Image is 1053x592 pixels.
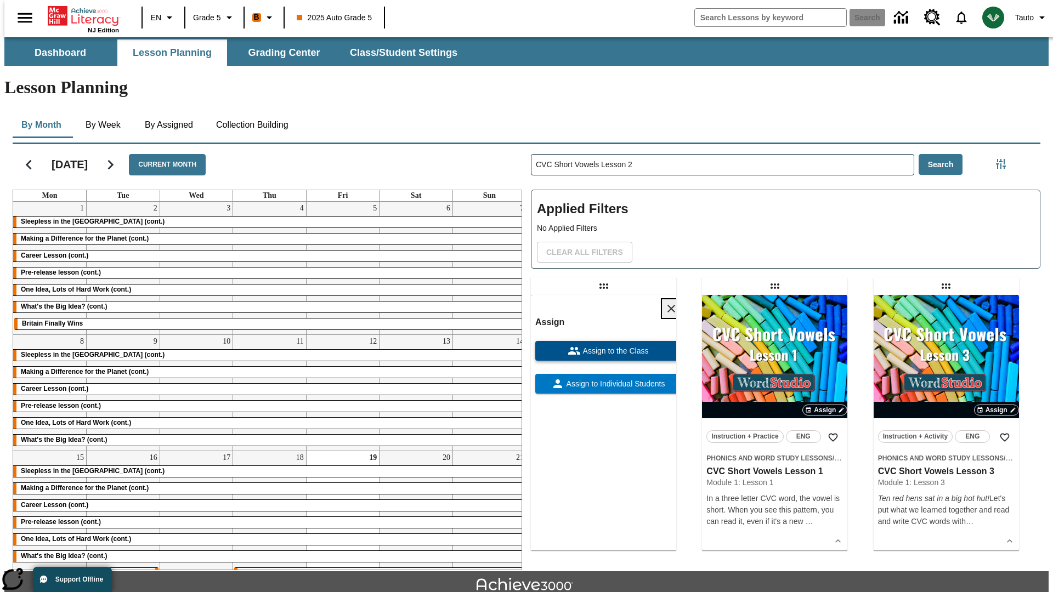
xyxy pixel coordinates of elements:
span: Pre-release lesson (cont.) [21,518,101,526]
div: One Idea, Lots of Hard Work (cont.) [13,418,526,429]
a: Notifications [947,3,976,32]
h6: Assign [535,315,681,330]
a: September 4, 2025 [298,202,306,215]
span: Career Lesson (cont.) [21,501,88,509]
p: No Applied Filters [537,223,1034,234]
span: … [805,517,813,526]
div: In a three letter CVC word, the vowel is short. When you see this pattern, you can read it, even ... [706,493,843,527]
div: Calendar [4,140,522,570]
div: Sleepless in the Animal Kingdom (cont.) [13,466,526,477]
span: What's the Big Idea? (cont.) [21,436,107,443]
span: Making a Difference for the Planet (cont.) [21,484,149,492]
button: ENG [955,430,990,443]
a: September 21, 2025 [514,451,526,464]
button: Assign to Individual Students [535,374,681,394]
button: ENG [786,430,821,443]
div: Applied Filters [531,190,1040,269]
td: September 11, 2025 [233,334,307,451]
span: h [961,517,966,526]
span: B [254,10,259,24]
a: Wednesday [186,190,206,201]
button: By Month [13,112,70,138]
span: EN [151,12,161,24]
button: Lesson Planning [117,39,227,66]
span: What's the Big Idea? (cont.) [21,552,107,560]
a: Tuesday [115,190,131,201]
td: September 9, 2025 [87,334,160,451]
div: Britain Finally Wins [14,318,525,329]
a: September 8, 2025 [78,335,86,348]
td: September 12, 2025 [306,334,380,451]
td: September 13, 2025 [380,334,453,451]
a: September 13, 2025 [440,335,452,348]
div: What's the Big Idea? (cont.) [13,301,526,312]
button: Instruction + Practice [706,430,783,443]
button: Collection Building [207,112,297,138]
input: Search Lessons By Keyword [531,155,914,175]
div: Draggable lesson: CVC Short Vowels Lesson 1 [766,277,784,295]
span: What's the Big Idea? (cont.) [21,303,107,310]
a: September 20, 2025 [440,451,452,464]
td: September 4, 2025 [233,202,307,335]
span: Topic: Phonics and Word Study Lessons/CVC Short Vowels [878,452,1015,464]
td: September 6, 2025 [380,202,453,335]
h3: CVC Short Vowels Lesson 1 [706,466,843,477]
div: Taking Movies to the X-Dimension [88,568,158,590]
span: Britain Finally Wins [22,320,83,327]
div: Sleepless in the Animal Kingdom (cont.) [13,217,526,227]
span: Career Lesson (cont.) [21,252,88,259]
button: Language: EN, Select a language [146,8,181,27]
td: September 5, 2025 [306,202,380,335]
span: Sleepless in the Animal Kingdom (cont.) [21,218,165,225]
span: ENG [965,431,980,442]
span: Phonics and Word Study Lessons [878,454,1004,462]
span: Taking Movies to the X-Dimension [95,569,148,588]
span: Assign to Individual Students [564,378,665,390]
a: Home [48,5,119,27]
span: Sleepless in the Animal Kingdom (cont.) [21,467,165,475]
button: Select a new avatar [976,3,1011,32]
span: Grade 5 [193,12,221,24]
div: Sleepless in the Animal Kingdom (cont.) [13,350,526,361]
a: Monday [40,190,60,201]
div: Draggable lesson: CVC Short Vowels Lesson 3 [937,277,955,295]
div: What's the Big Idea? (cont.) [13,551,526,562]
div: lesson details [531,295,676,550]
span: Career Lesson (cont.) [21,385,88,392]
span: / [833,453,842,462]
button: Open side menu [9,2,41,34]
div: Making a Difference for the Planet (cont.) [13,234,526,244]
button: Assign Choose Dates [974,405,1019,415]
button: Assign Choose Dates [802,405,847,415]
a: September 1, 2025 [78,202,86,215]
a: September 11, 2025 [294,335,305,348]
span: Tauto [1015,12,1034,24]
h1: Lesson Planning [4,77,1049,98]
div: Career Lesson (cont.) [13,384,526,395]
a: September 2, 2025 [151,202,160,215]
img: avatar image [982,7,1004,29]
a: September 17, 2025 [220,451,233,464]
div: Pre-release lesson (cont.) [13,401,526,412]
td: September 8, 2025 [13,334,87,451]
span: Phonics and Word Study Lessons [706,454,832,462]
div: What's the Big Idea? (cont.) [13,435,526,446]
a: September 9, 2025 [151,335,160,348]
button: Class/Student Settings [341,39,466,66]
div: Pre-release lesson (cont.) [13,517,526,528]
button: Previous [15,151,43,179]
input: search field [695,9,846,26]
span: CVC Short Vowels [834,454,891,462]
button: By Week [76,112,131,138]
button: Current Month [129,154,206,175]
a: September 18, 2025 [294,451,306,464]
h2: Applied Filters [537,196,1034,223]
a: Saturday [409,190,423,201]
a: Friday [336,190,350,201]
div: lesson details [702,295,847,550]
button: Grade: Grade 5, Select a grade [189,8,240,27]
div: Career Lesson (cont.) [13,251,526,261]
td: September 1, 2025 [13,202,87,335]
span: Instruction + Activity [883,431,948,442]
a: September 15, 2025 [74,451,86,464]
